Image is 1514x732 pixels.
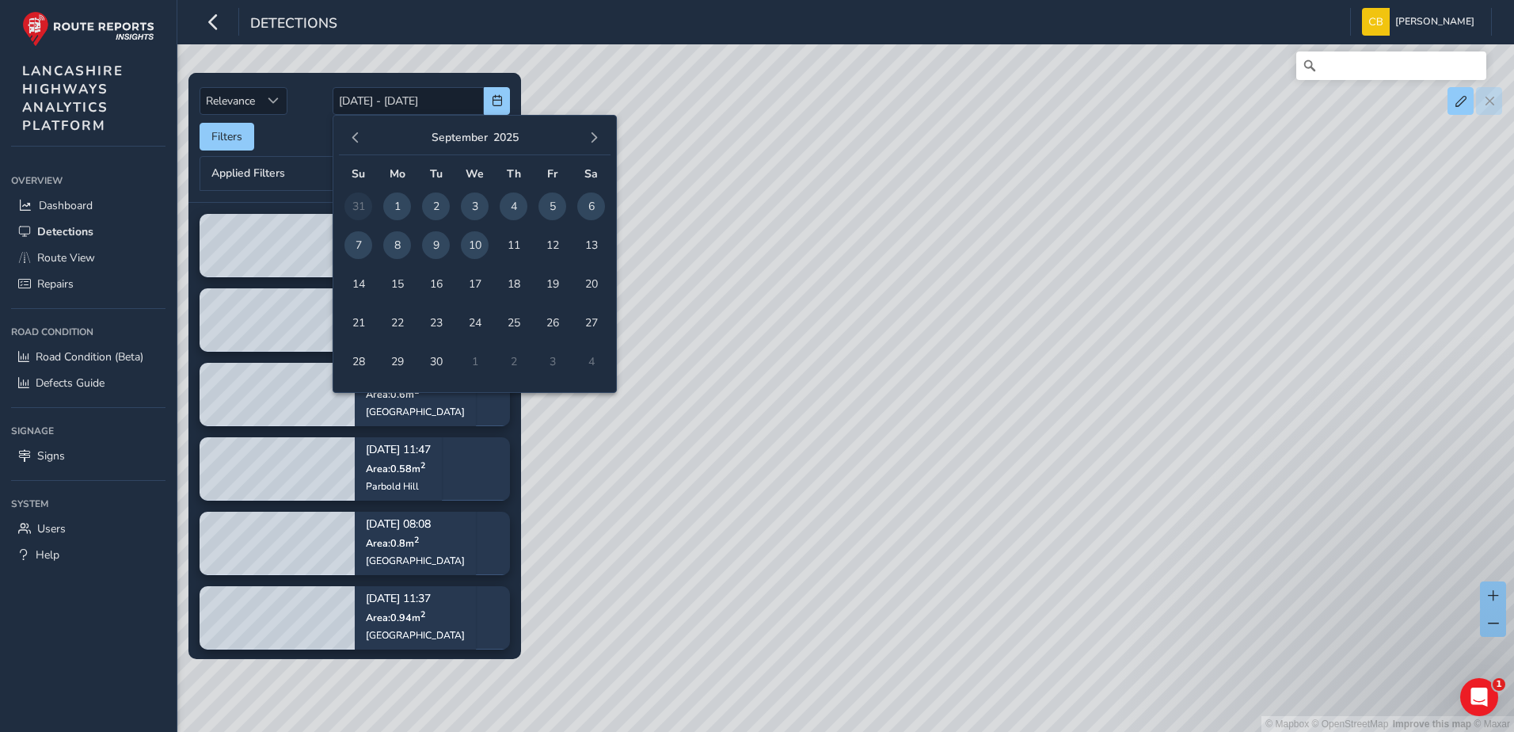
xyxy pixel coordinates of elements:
span: Relevance [200,88,261,114]
div: Parbold Hill [366,480,431,493]
span: 10 [461,231,489,259]
a: Detections [11,219,165,245]
span: 21 [344,309,372,337]
span: 9 [422,231,450,259]
span: Fr [547,166,557,181]
span: Detections [250,13,337,36]
div: System [11,492,165,516]
span: 24 [461,309,489,337]
span: Th [507,166,521,181]
span: 27 [577,309,605,337]
a: Help [11,542,165,568]
sup: 2 [414,534,419,546]
span: Su [352,166,365,181]
span: Area: 0.8 m [366,536,419,550]
p: [DATE] 08:08 [366,520,465,531]
span: Defects Guide [36,376,105,391]
a: Repairs [11,271,165,297]
span: Detections [37,224,93,239]
span: 20 [577,270,605,298]
sup: 2 [420,608,425,620]
div: [GEOGRAPHIC_DATA] [366,406,465,418]
button: September [432,130,488,145]
span: Repairs [37,276,74,292]
span: Area: 0.94 m [366,611,425,624]
span: Road Condition (Beta) [36,349,143,364]
span: Route View [37,250,95,265]
span: 22 [383,309,411,337]
span: We [466,166,484,181]
button: Filters [200,123,254,151]
span: 2 [422,193,450,220]
button: 2025 [493,130,519,145]
span: 13 [577,231,605,259]
span: 23 [422,309,450,337]
span: 11 [500,231,527,259]
a: Dashboard [11,193,165,219]
span: Mo [390,166,405,181]
span: Area: 0.6 m [366,387,419,401]
span: 18 [500,270,527,298]
p: [DATE] 11:37 [366,594,465,605]
span: 12 [538,231,566,259]
span: 30 [422,348,450,376]
span: 8 [383,231,411,259]
div: [GEOGRAPHIC_DATA] [366,555,465,567]
img: diamond-layout [1362,8,1390,36]
span: 25 [500,309,527,337]
span: 6 [577,193,605,220]
div: Signage [11,419,165,443]
span: Area: 0.58 m [366,462,425,475]
span: Applied Filters [211,168,285,179]
span: 16 [422,270,450,298]
div: Overview [11,169,165,193]
span: 5 [538,193,566,220]
iframe: Intercom live chat [1460,678,1498,716]
div: Sort by Date [261,88,287,114]
div: [GEOGRAPHIC_DATA] [366,629,465,642]
input: Search [1296,51,1486,80]
a: Signs [11,443,165,469]
p: [DATE] 11:47 [366,445,431,456]
a: Defects Guide [11,370,165,396]
span: 19 [538,270,566,298]
span: Users [37,521,66,536]
button: [PERSON_NAME] [1362,8,1480,36]
span: Help [36,547,59,562]
img: rr logo [22,11,154,47]
span: 4 [500,193,527,220]
span: Dashboard [39,198,93,213]
span: 1 [383,193,411,220]
span: 28 [344,348,372,376]
span: 7 [344,231,372,259]
a: Route View [11,245,165,271]
span: 29 [383,348,411,376]
span: LANCASHIRE HIGHWAYS ANALYTICS PLATFORM [22,62,124,135]
span: 17 [461,270,489,298]
span: 3 [461,193,489,220]
span: 26 [538,309,566,337]
span: Tu [430,166,443,181]
span: [PERSON_NAME] [1395,8,1474,36]
a: Users [11,516,165,542]
span: 1 [1493,678,1505,691]
a: Road Condition (Beta) [11,344,165,370]
sup: 2 [420,459,425,471]
span: Sa [584,166,598,181]
span: 15 [383,270,411,298]
div: Road Condition [11,320,165,344]
span: Signs [37,448,65,463]
span: 14 [344,270,372,298]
